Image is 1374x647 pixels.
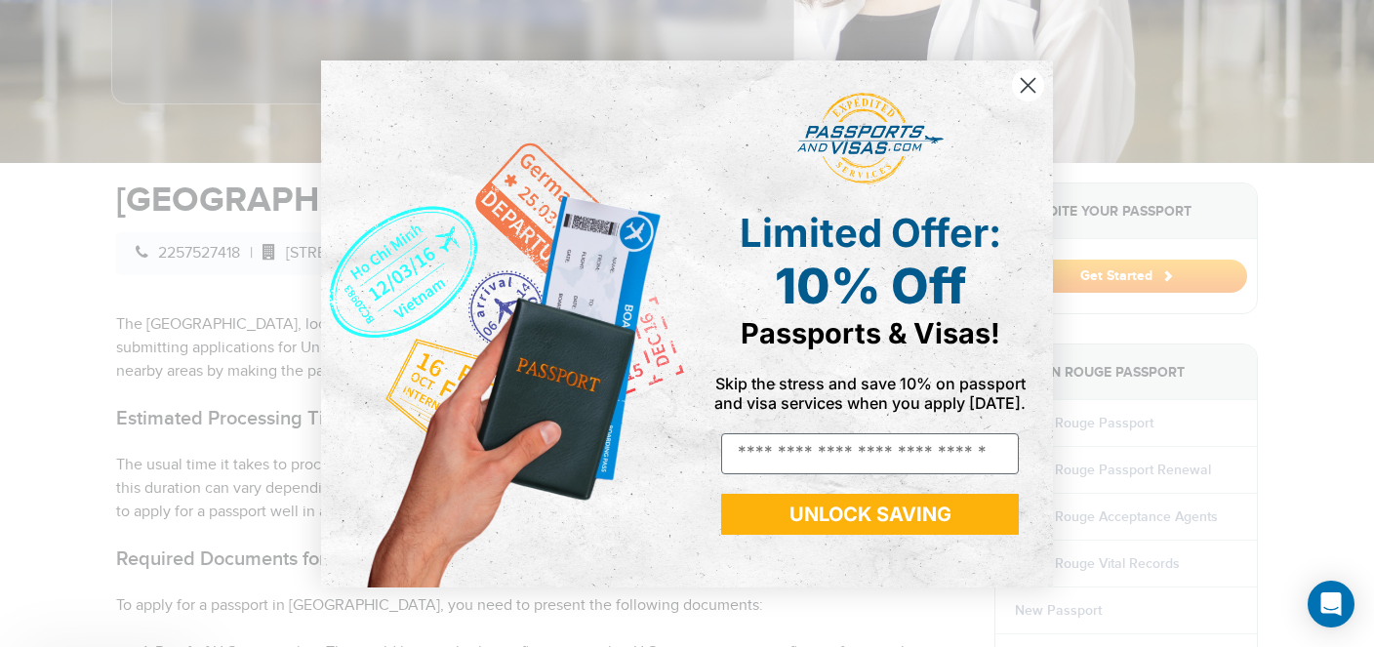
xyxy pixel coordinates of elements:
div: Open Intercom Messenger [1308,581,1354,627]
span: Passports & Visas! [741,316,1000,350]
span: 10% Off [775,257,966,315]
button: UNLOCK SAVING [721,494,1019,535]
span: Limited Offer: [740,209,1001,257]
span: Skip the stress and save 10% on passport and visa services when you apply [DATE]. [714,374,1026,413]
img: de9cda0d-0715-46ca-9a25-073762a91ba7.png [321,61,687,587]
button: Close dialog [1011,68,1045,102]
img: passports and visas [797,93,944,184]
